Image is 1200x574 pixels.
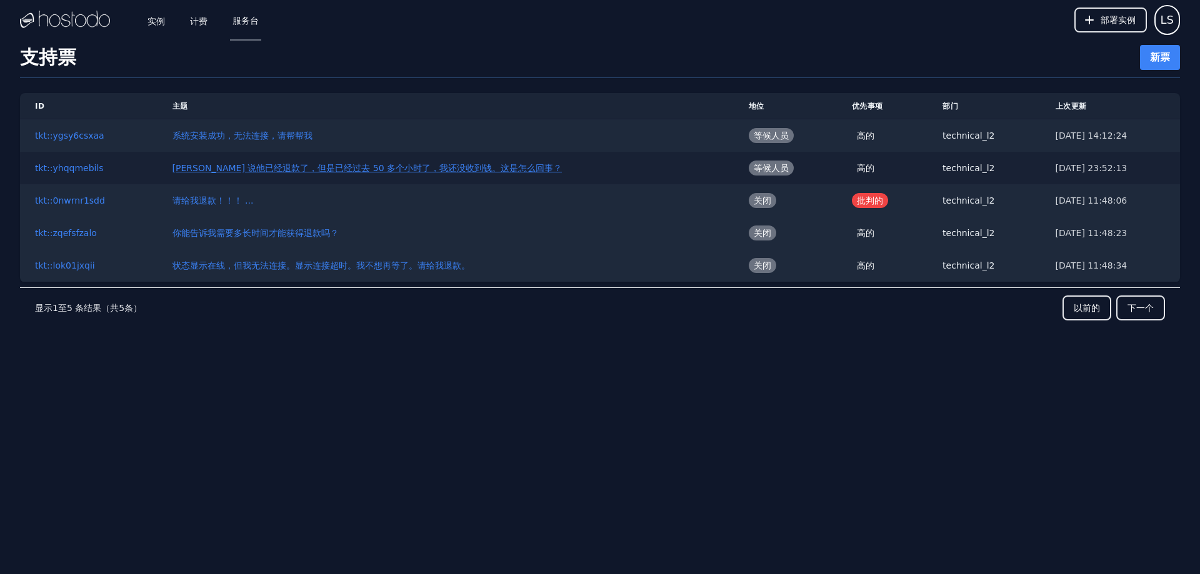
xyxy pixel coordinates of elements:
[1056,131,1127,141] font: [DATE] 14:12:24
[942,131,994,141] font: technical_l2
[119,303,142,313] font: 5条）
[754,228,771,238] font: 关闭
[754,195,771,205] font: 关闭
[172,163,562,173] a: [PERSON_NAME] 说他已经退款了，但是已经过去 50 多个小时了，我还没收到钱。这是怎么回事？
[1150,51,1170,63] font: 新票
[1154,5,1180,35] button: 用户菜单
[1056,195,1127,205] font: [DATE] 11:48:06
[1062,295,1111,320] button: 以前的
[852,102,883,111] font: 优先事项
[857,195,883,205] font: 批判的
[942,102,958,111] font: 部门
[754,163,789,173] font: 等候人员
[232,16,259,26] font: 服务台
[1116,295,1165,320] button: 下一个
[172,260,470,270] a: 状态显示在线，但我无法连接。显示连接超时。我不想再等了。请给我退款。
[67,303,84,313] font: 5 条
[1056,102,1087,111] font: 上次更新
[20,11,110,29] img: 标识
[35,228,97,238] a: tkt::zqefsfzalo
[754,260,771,270] font: 关闭
[857,131,874,141] font: 高的
[749,102,764,111] font: 地位
[942,195,994,205] font: technical_l2
[1056,163,1127,173] font: [DATE] 23:52:13
[35,260,95,270] a: tkt::lok01jxqii
[754,131,789,141] font: 等候人员
[172,228,339,238] a: 你能告诉我需要多长时间才能获得退款吗？
[35,102,45,111] font: ID
[172,195,254,205] a: 请给我退款！！！ ...
[857,163,874,173] font: 高的
[942,228,994,238] font: technical_l2
[172,102,188,111] font: 主题
[1127,303,1154,313] font: 下一个
[172,131,312,141] a: 系统安装成功，无法连接，请帮帮我
[1056,260,1127,270] font: [DATE] 11:48:34
[52,303,58,313] font: 1
[1101,15,1136,25] font: 部署实例
[35,303,52,313] font: 显示
[35,163,104,173] a: tkt::yhqqmebils
[20,287,1180,328] nav: 分页
[1140,45,1180,70] a: 新票
[1074,303,1100,313] font: 以前的
[84,303,101,313] font: 结果
[1074,7,1147,32] button: 部署实例
[147,16,165,26] font: 实例
[857,260,874,270] font: 高的
[101,303,119,313] font: （共
[58,303,67,313] font: 至
[942,260,994,270] font: technical_l2
[942,163,994,173] font: technical_l2
[1161,13,1174,26] font: LS
[190,16,207,26] font: 计费
[35,131,104,141] a: tkt::ygsy6csxaa
[1056,228,1127,238] font: [DATE] 11:48:23
[20,46,76,68] font: 支持票
[35,195,105,205] a: tkt::0nwrnr1sdd
[857,228,874,238] font: 高的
